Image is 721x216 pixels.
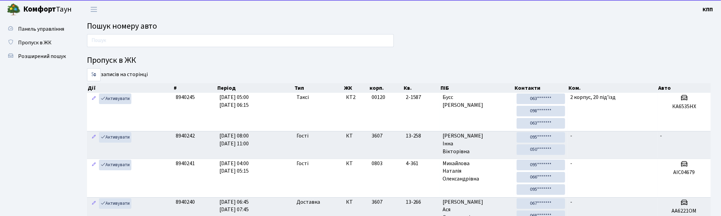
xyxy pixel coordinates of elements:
[372,160,383,167] span: 0803
[443,93,511,109] span: Бусс [PERSON_NAME]
[90,132,98,143] a: Редагувати
[658,83,711,93] th: Авто
[90,93,98,104] a: Редагувати
[176,132,195,140] span: 8940242
[344,83,369,93] th: ЖК
[87,68,101,81] select: записів на сторінці
[571,132,573,140] span: -
[3,22,72,36] a: Панель управління
[660,132,662,140] span: -
[372,93,385,101] span: 00120
[23,4,56,15] b: Комфорт
[18,53,66,60] span: Розширений пошук
[297,160,308,168] span: Гості
[571,160,573,167] span: -
[297,132,308,140] span: Гості
[703,6,713,13] b: КПП
[18,39,52,46] span: Пропуск в ЖК
[571,198,573,206] span: -
[219,160,249,175] span: [DATE] 04:00 [DATE] 05:15
[219,132,249,147] span: [DATE] 08:00 [DATE] 11:00
[346,93,366,101] span: КТ2
[406,160,437,168] span: 4-361
[346,198,366,206] span: КТ
[176,93,195,101] span: 8940245
[406,93,437,101] span: 2-1587
[403,83,440,93] th: Кв.
[297,198,320,206] span: Доставка
[87,56,711,66] h4: Пропуск в ЖК
[23,4,72,15] span: Таун
[3,36,72,49] a: Пропуск в ЖК
[219,93,249,109] span: [DATE] 05:00 [DATE] 06:15
[18,25,64,33] span: Панель управління
[660,103,708,110] h5: КА6535НХ
[99,93,131,104] a: Активувати
[90,160,98,170] a: Редагувати
[176,160,195,167] span: 8940241
[443,160,511,183] span: Михайлова Наталія Олександрівна
[87,68,148,81] label: записів на сторінці
[660,208,708,214] h5: АА6221ОМ
[369,83,403,93] th: корп.
[87,34,394,47] input: Пошук
[173,83,217,93] th: #
[294,83,343,93] th: Тип
[99,132,131,143] a: Активувати
[440,83,514,93] th: ПІБ
[87,83,173,93] th: Дії
[571,93,616,101] span: 2 корпус, 20 під'їзд
[99,198,131,209] a: Активувати
[514,83,568,93] th: Контакти
[297,93,309,101] span: Таксі
[703,5,713,14] a: КПП
[99,160,131,170] a: Активувати
[87,20,157,32] span: Пошук номеру авто
[443,132,511,156] span: [PERSON_NAME] Інна Вікторівна
[372,132,383,140] span: 3607
[406,132,437,140] span: 13-258
[372,198,383,206] span: 3607
[90,198,98,209] a: Редагувати
[346,132,366,140] span: КТ
[176,198,195,206] span: 8940240
[568,83,658,93] th: Ком.
[406,198,437,206] span: 13-266
[219,198,249,214] span: [DATE] 06:45 [DATE] 07:45
[217,83,294,93] th: Період
[346,160,366,168] span: КТ
[660,169,708,176] h5: AIC04679
[7,3,20,16] img: logo.png
[85,4,102,15] button: Переключити навігацію
[3,49,72,63] a: Розширений пошук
